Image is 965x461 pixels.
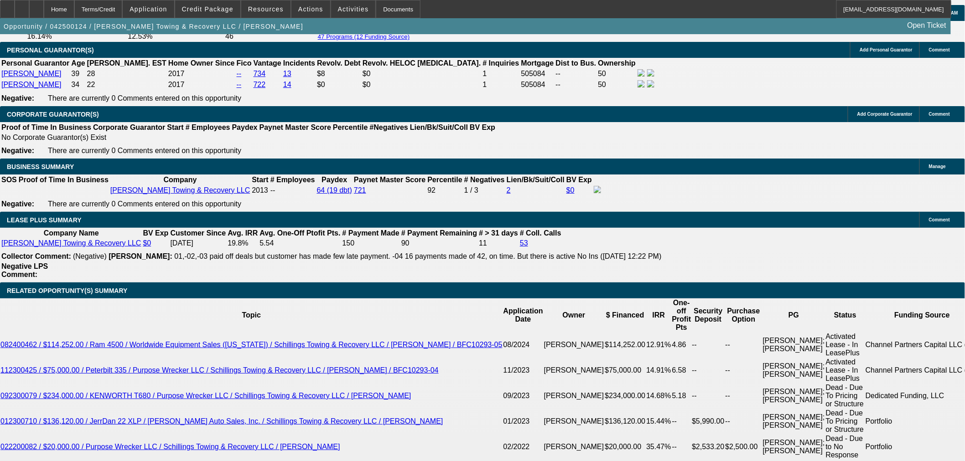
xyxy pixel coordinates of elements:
b: [PERSON_NAME]. EST [87,59,166,67]
a: 64 (19 dbt) [317,186,352,194]
th: Application Date [503,298,544,332]
td: 50 [597,80,636,90]
a: 721 [354,186,366,194]
td: 1 [482,80,519,90]
b: # Payment Remaining [401,229,477,237]
td: [PERSON_NAME] [544,383,605,409]
td: 08/2024 [503,332,544,358]
td: 50 [597,69,636,79]
b: # > 31 days [479,229,518,237]
b: Company Name [44,229,99,237]
button: Actions [291,0,330,18]
span: 2017 [168,70,185,77]
td: Dead - Due To Pricing or Structure [825,383,865,409]
td: 28 [87,69,167,79]
span: 01,-02,-03 paid off deals but customer has made few late payment. -04 16 payments made of 42, on ... [174,252,661,260]
a: 012300710 / $136,120.00 / JerrDan 22 XLP / [PERSON_NAME] Auto Sales, Inc. / Schillings Towing & R... [0,417,443,425]
td: 39 [71,69,85,79]
a: 022200082 / $20,000.00 / Purpose Wrecker LLC / Schillings Towing & Recovery LLC / [PERSON_NAME] [0,443,340,451]
b: Paydex [232,123,258,131]
span: Add Personal Guarantor [860,47,913,52]
b: Lien/Bk/Suit/Coll [410,123,468,131]
th: Purchase Option [725,298,763,332]
button: Activities [331,0,376,18]
td: 2013 [251,185,269,195]
td: 12.91% [646,332,671,358]
span: There are currently 0 Comments entered on this opportunity [48,200,241,208]
td: $2,500.00 [725,434,763,460]
b: BV Exp [470,123,495,131]
td: [PERSON_NAME]; [PERSON_NAME] [763,358,825,383]
b: Paynet Master Score [259,123,331,131]
span: Comment [929,217,950,222]
b: Avg. One-Off Ptofit Pts. [259,229,340,237]
td: 35.47% [646,434,671,460]
img: linkedin-icon.png [647,80,654,87]
a: [PERSON_NAME] [1,70,62,77]
th: Proof of Time In Business [1,123,92,132]
td: $8 [316,69,361,79]
td: 150 [342,239,400,248]
a: [PERSON_NAME] [1,81,62,88]
b: #Negatives [370,123,409,131]
td: 90 [401,239,477,248]
td: [PERSON_NAME]; [PERSON_NAME] [763,434,825,460]
td: Activated Lease - In LeasePlus [825,332,865,358]
th: SOS [1,175,17,184]
td: 15.44% [646,409,671,434]
b: # Payment Made [342,229,399,237]
td: -- [555,80,597,90]
a: 2 [507,186,511,194]
span: CORPORATE GUARANTOR(S) [7,111,99,118]
td: [PERSON_NAME]; [PERSON_NAME] [763,409,825,434]
td: $0 [362,69,482,79]
td: [DATE] [170,239,227,248]
img: linkedin-icon.png [647,69,654,77]
td: [PERSON_NAME] [544,332,605,358]
b: Negative: [1,200,34,208]
th: PG [763,298,825,332]
td: Dead - Due to No Response [825,434,865,460]
td: 5.54 [259,239,341,248]
img: facebook-icon.png [594,186,601,193]
b: Revolv. HELOC [MEDICAL_DATA]. [363,59,481,67]
span: Actions [298,5,323,13]
b: Paynet Master Score [354,176,425,184]
a: 112300425 / $75,000.00 / Peterbilt 335 / Purpose Wrecker LLC / Schillings Towing & Recovery LLC /... [0,366,439,374]
a: 722 [254,81,266,88]
td: -- [691,358,725,383]
div: 1 / 3 [464,186,505,195]
th: $ Financed [604,298,646,332]
a: 092300079 / $234,000.00 / KENWORTH T680 / Purpose Wrecker LLC / Schillings Towing & Recovery LLC ... [0,392,411,400]
td: 19.8% [227,239,258,248]
span: There are currently 0 Comments entered on this opportunity [48,147,241,154]
th: Owner [544,298,605,332]
a: 082400462 / $114,252.00 / Ram 4500 / Worldwide Equipment Sales ([US_STATE]) / Schillings Towing &... [0,341,503,348]
td: $114,252.00 [604,332,646,358]
td: -- [725,358,763,383]
td: [PERSON_NAME] [544,434,605,460]
td: -- [725,409,763,434]
span: -- [270,186,275,194]
td: 34 [71,80,85,90]
a: -- [237,70,242,77]
td: [PERSON_NAME] [544,358,605,383]
span: 2017 [168,81,185,88]
td: 02/2022 [503,434,544,460]
td: $2,533.20 [691,434,725,460]
span: Resources [248,5,284,13]
span: Opportunity / 042500124 / [PERSON_NAME] Towing & Recovery LLC / [PERSON_NAME] [4,23,303,30]
a: $0 [566,186,575,194]
td: $0 [316,80,361,90]
td: 01/2023 [503,409,544,434]
b: Lien/Bk/Suit/Coll [507,176,565,184]
td: 505084 [521,69,555,79]
a: 14 [283,81,291,88]
button: Credit Package [175,0,240,18]
a: $0 [143,239,151,247]
b: # Employees [186,123,230,131]
img: facebook-icon.png [638,80,645,87]
div: 92 [427,186,462,195]
td: 1 [482,69,519,79]
td: 5.18 [672,383,692,409]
